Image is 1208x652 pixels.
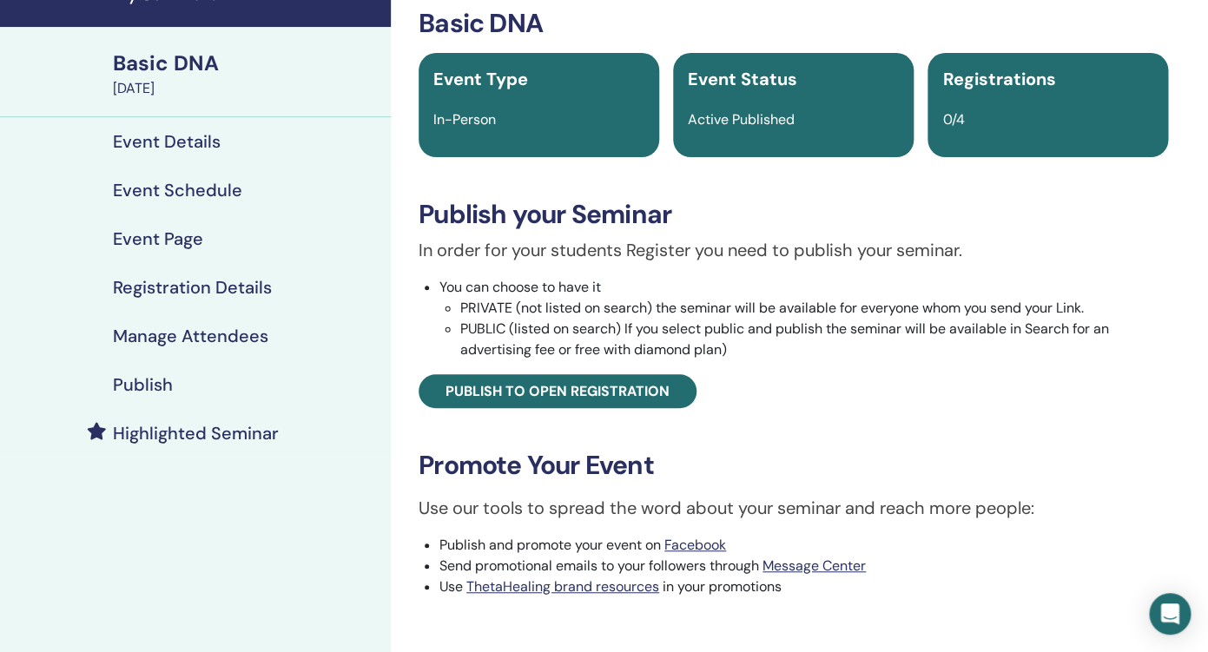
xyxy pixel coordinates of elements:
span: Registrations [942,68,1055,90]
h3: Basic DNA [419,8,1168,39]
li: Publish and promote your event on [439,535,1168,556]
h4: Event Details [113,131,221,152]
h4: Publish [113,374,173,395]
h4: Registration Details [113,277,272,298]
span: 0/4 [942,110,964,128]
span: Event Type [433,68,528,90]
p: In order for your students Register you need to publish your seminar. [419,237,1168,263]
h3: Publish your Seminar [419,199,1168,230]
a: Facebook [664,536,726,554]
li: Use in your promotions [439,576,1168,597]
li: PRIVATE (not listed on search) the seminar will be available for everyone whom you send your Link. [460,298,1168,319]
a: Publish to open registration [419,374,696,408]
h4: Event Schedule [113,180,242,201]
span: Publish to open registration [446,382,670,400]
h4: Highlighted Seminar [113,423,279,444]
p: Use our tools to spread the word about your seminar and reach more people: [419,495,1168,521]
span: Event Status [688,68,797,90]
a: Basic DNA[DATE] [102,49,391,99]
li: You can choose to have it [439,277,1168,360]
li: PUBLIC (listed on search) If you select public and publish the seminar will be available in Searc... [460,319,1168,360]
a: ThetaHealing brand resources [466,577,659,596]
div: Basic DNA [113,49,380,78]
div: Open Intercom Messenger [1149,593,1191,635]
div: [DATE] [113,78,380,99]
span: Active Published [688,110,795,128]
a: Message Center [762,557,866,575]
h4: Event Page [113,228,203,249]
h4: Manage Attendees [113,326,268,346]
h3: Promote Your Event [419,450,1168,481]
span: In-Person [433,110,496,128]
li: Send promotional emails to your followers through [439,556,1168,576]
